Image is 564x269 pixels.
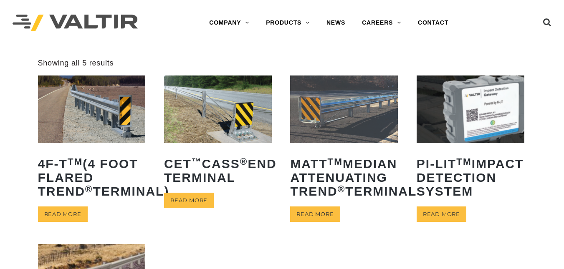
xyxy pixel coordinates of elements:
[13,15,138,32] img: Valtir
[38,58,114,68] p: Showing all 5 results
[240,156,248,167] sup: ®
[85,184,93,194] sup: ®
[354,15,410,31] a: CAREERS
[318,15,354,31] a: NEWS
[164,151,272,191] h2: CET CASS End Terminal
[456,156,472,167] sup: TM
[290,75,398,204] a: MATTTMMedian Attenuating TREND®Terminal
[38,151,146,204] h2: 4F-T (4 Foot Flared TREND Terminal)
[290,151,398,204] h2: MATT Median Attenuating TREND Terminal
[410,15,457,31] a: CONTACT
[290,206,340,222] a: Read more about “MATTTM Median Attenuating TREND® Terminal”
[38,75,146,204] a: 4F-TTM(4 Foot Flared TREND®Terminal)
[164,75,272,190] a: CET™CASS®End Terminal
[38,206,88,222] a: Read more about “4F-TTM (4 Foot Flared TREND® Terminal)”
[201,15,258,31] a: COMPANY
[417,206,466,222] a: Read more about “PI-LITTM Impact Detection System”
[417,75,524,204] a: PI-LITTMImpact Detection System
[68,156,83,167] sup: TM
[192,156,202,167] sup: ™
[338,184,346,194] sup: ®
[417,151,524,204] h2: PI-LIT Impact Detection System
[164,193,214,208] a: Read more about “CET™ CASS® End Terminal”
[258,15,318,31] a: PRODUCTS
[327,156,343,167] sup: TM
